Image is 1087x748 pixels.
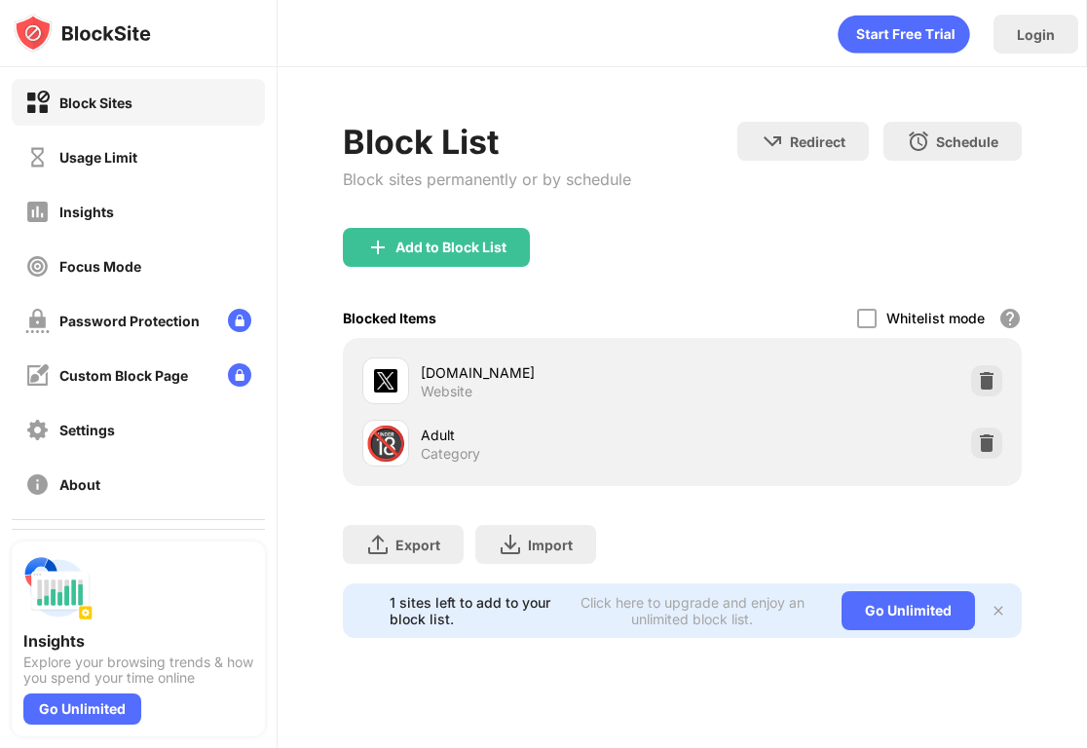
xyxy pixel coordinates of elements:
div: Block List [343,122,631,162]
img: x-button.svg [991,603,1006,618]
div: Password Protection [59,313,200,329]
img: push-insights.svg [23,553,94,623]
img: lock-menu.svg [228,363,251,387]
div: [DOMAIN_NAME] [421,362,683,383]
div: Login [1017,26,1055,43]
div: Custom Block Page [59,367,188,384]
div: Insights [59,204,114,220]
div: Settings [59,422,115,438]
img: logo-blocksite.svg [14,14,151,53]
div: animation [838,15,970,54]
div: Block sites permanently or by schedule [343,169,631,189]
div: Schedule [936,133,998,150]
div: Export [395,537,440,553]
img: focus-off.svg [25,254,50,279]
div: 🔞 [365,424,406,464]
div: About [59,476,100,493]
div: Focus Mode [59,258,141,275]
div: Go Unlimited [842,591,975,630]
div: 1 sites left to add to your block list. [390,594,554,627]
div: Website [421,383,472,400]
div: Add to Block List [395,240,506,255]
img: settings-off.svg [25,418,50,442]
div: Blocked Items [343,310,436,326]
div: Redirect [790,133,845,150]
div: Insights [23,631,253,651]
div: Explore your browsing trends & how you spend your time online [23,654,253,686]
img: password-protection-off.svg [25,309,50,333]
div: Import [528,537,573,553]
img: block-on.svg [25,91,50,115]
div: Whitelist mode [886,310,985,326]
div: Category [421,445,480,463]
div: Block Sites [59,94,132,111]
div: Usage Limit [59,149,137,166]
img: favicons [374,369,397,393]
img: time-usage-off.svg [25,145,50,169]
div: Click here to upgrade and enjoy an unlimited block list. [566,594,818,627]
img: lock-menu.svg [228,309,251,332]
img: insights-off.svg [25,200,50,224]
img: about-off.svg [25,472,50,497]
img: customize-block-page-off.svg [25,363,50,388]
div: Adult [421,425,683,445]
div: Go Unlimited [23,693,141,725]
